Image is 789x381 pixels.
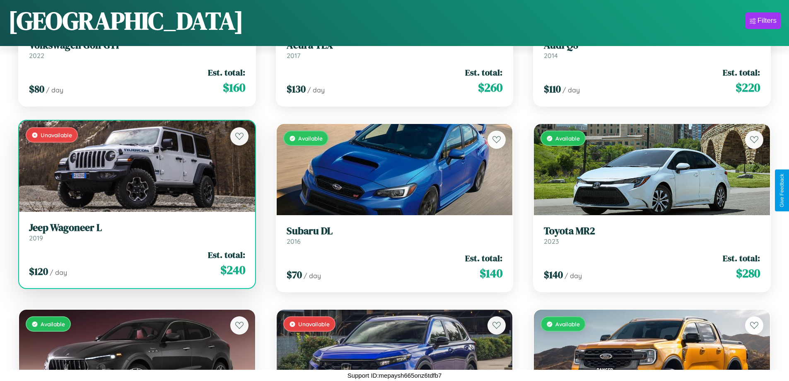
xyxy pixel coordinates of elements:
[287,51,300,60] span: 2017
[29,222,245,242] a: Jeep Wagoneer L2019
[29,51,44,60] span: 2022
[287,268,302,282] span: $ 70
[347,370,442,381] p: Support ID: mepaysh665onz6tdfb7
[304,272,321,280] span: / day
[287,225,503,245] a: Subaru DL2016
[208,66,245,78] span: Est. total:
[478,79,502,96] span: $ 260
[736,265,760,282] span: $ 280
[465,252,502,264] span: Est. total:
[29,82,44,96] span: $ 80
[298,135,323,142] span: Available
[544,237,559,245] span: 2023
[29,222,245,234] h3: Jeep Wagoneer L
[287,82,306,96] span: $ 130
[565,272,582,280] span: / day
[29,234,43,242] span: 2019
[562,86,580,94] span: / day
[287,225,503,237] h3: Subaru DL
[29,265,48,278] span: $ 120
[723,252,760,264] span: Est. total:
[555,320,580,328] span: Available
[298,320,330,328] span: Unavailable
[544,82,561,96] span: $ 110
[287,39,503,60] a: Acura TLX2017
[723,66,760,78] span: Est. total:
[480,265,502,282] span: $ 140
[8,4,244,38] h1: [GEOGRAPHIC_DATA]
[746,12,781,29] button: Filters
[544,225,760,245] a: Toyota MR22023
[223,79,245,96] span: $ 160
[544,225,760,237] h3: Toyota MR2
[758,17,777,25] div: Filters
[736,79,760,96] span: $ 220
[41,131,72,138] span: Unavailable
[544,268,563,282] span: $ 140
[41,320,65,328] span: Available
[50,268,67,277] span: / day
[220,262,245,278] span: $ 240
[46,86,63,94] span: / day
[29,39,245,60] a: Volkswagen Golf GTI2022
[208,249,245,261] span: Est. total:
[465,66,502,78] span: Est. total:
[555,135,580,142] span: Available
[544,39,760,60] a: Audi Q82014
[287,237,301,245] span: 2016
[544,51,558,60] span: 2014
[779,174,785,207] div: Give Feedback
[307,86,325,94] span: / day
